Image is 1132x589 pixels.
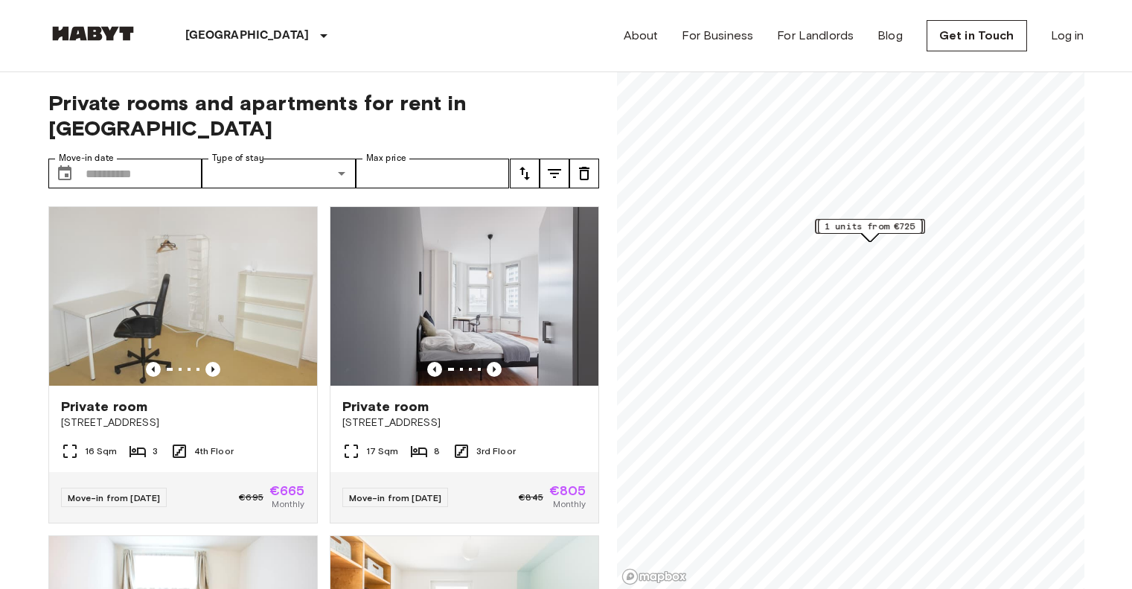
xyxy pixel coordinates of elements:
[825,220,915,233] span: 1 units from €725
[366,445,399,458] span: 17 Sqm
[427,362,442,377] button: Previous image
[342,398,429,416] span: Private room
[239,491,263,504] span: €695
[146,362,161,377] button: Previous image
[330,206,599,523] a: Marketing picture of unit DE-01-047-05HPrevious imagePrevious imagePrivate room[STREET_ADDRESS]17...
[434,445,440,458] span: 8
[48,26,138,41] img: Habyt
[777,27,854,45] a: For Landlords
[519,491,543,504] span: €845
[815,219,924,242] div: Map marker
[205,362,220,377] button: Previous image
[553,497,586,511] span: Monthly
[330,207,598,386] img: Marketing picture of unit DE-01-047-05H
[68,492,161,503] span: Move-in from [DATE]
[818,219,922,242] div: Map marker
[540,159,569,188] button: tune
[50,159,80,188] button: Choose date
[682,27,753,45] a: For Business
[569,159,599,188] button: tune
[185,27,310,45] p: [GEOGRAPHIC_DATA]
[49,207,317,386] img: Marketing picture of unit DE-01-031-02M
[194,445,234,458] span: 4th Floor
[212,152,264,165] label: Type of stay
[48,206,318,523] a: Marketing picture of unit DE-01-031-02MPrevious imagePrevious imagePrivate room[STREET_ADDRESS]16...
[624,27,659,45] a: About
[342,416,586,430] span: [STREET_ADDRESS]
[1051,27,1084,45] a: Log in
[272,497,304,511] span: Monthly
[85,445,118,458] span: 16 Sqm
[153,445,158,458] span: 3
[487,362,502,377] button: Previous image
[927,20,1027,51] a: Get in Touch
[510,159,540,188] button: tune
[476,445,516,458] span: 3rd Floor
[877,27,903,45] a: Blog
[621,568,687,585] a: Mapbox logo
[269,484,305,497] span: €665
[549,484,586,497] span: €805
[59,152,114,165] label: Move-in date
[61,416,305,430] span: [STREET_ADDRESS]
[48,90,599,141] span: Private rooms and apartments for rent in [GEOGRAPHIC_DATA]
[366,152,406,165] label: Max price
[349,492,442,503] span: Move-in from [DATE]
[61,398,148,416] span: Private room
